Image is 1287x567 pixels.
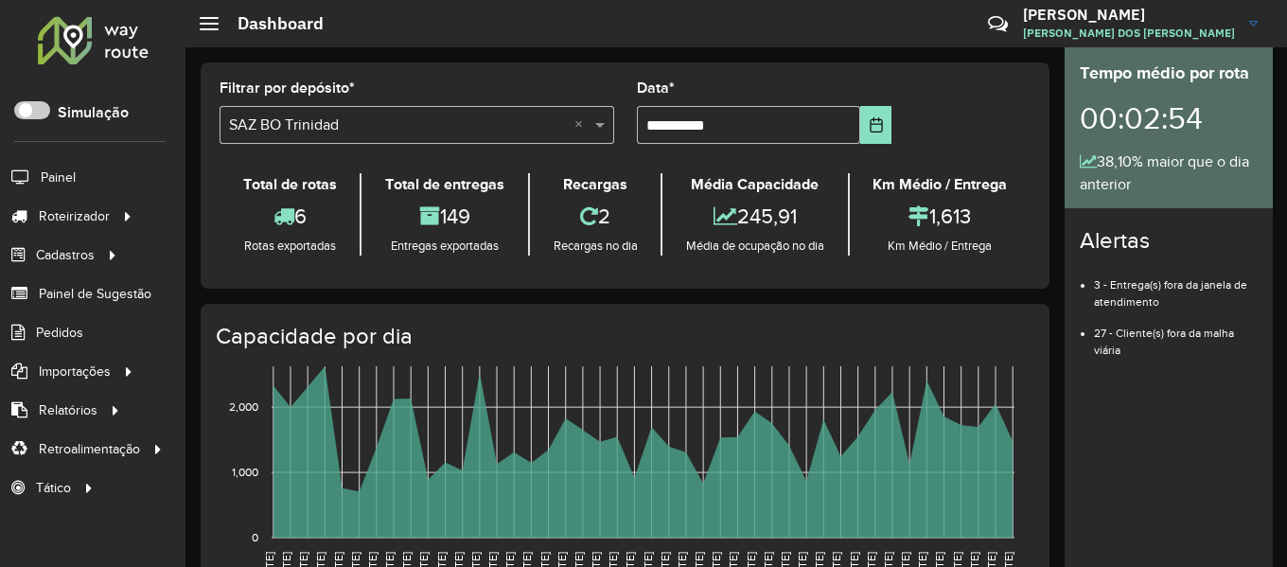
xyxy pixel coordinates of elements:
[366,196,522,237] div: 149
[667,196,842,237] div: 245,91
[667,173,842,196] div: Média Capacidade
[637,77,675,99] label: Data
[1080,151,1258,196] div: 38,10% maior que o dia anterior
[39,206,110,226] span: Roteirizador
[220,77,355,99] label: Filtrar por depósito
[855,173,1026,196] div: Km Médio / Entrega
[216,323,1031,350] h4: Capacidade por dia
[1080,227,1258,255] h4: Alertas
[1023,6,1235,24] h3: [PERSON_NAME]
[232,466,258,478] text: 1,000
[1080,61,1258,86] div: Tempo médio por rota
[1094,310,1258,359] li: 27 - Cliente(s) fora da malha viária
[58,101,129,124] label: Simulação
[366,237,522,256] div: Entregas exportadas
[1023,25,1235,42] span: [PERSON_NAME] DOS [PERSON_NAME]
[366,173,522,196] div: Total de entregas
[855,237,1026,256] div: Km Médio / Entrega
[535,196,656,237] div: 2
[574,114,591,136] span: Clear all
[535,173,656,196] div: Recargas
[39,400,97,420] span: Relatórios
[855,196,1026,237] div: 1,613
[535,237,656,256] div: Recargas no dia
[1080,86,1258,151] div: 00:02:54
[224,173,355,196] div: Total de rotas
[39,284,151,304] span: Painel de Sugestão
[224,196,355,237] div: 6
[1094,262,1258,310] li: 3 - Entrega(s) fora da janela de atendimento
[36,323,83,343] span: Pedidos
[667,237,842,256] div: Média de ocupação no dia
[39,439,140,459] span: Retroalimentação
[252,531,258,543] text: 0
[229,400,258,413] text: 2,000
[860,106,891,144] button: Choose Date
[224,237,355,256] div: Rotas exportadas
[219,13,324,34] h2: Dashboard
[36,478,71,498] span: Tático
[978,4,1018,44] a: Contato Rápido
[41,168,76,187] span: Painel
[36,245,95,265] span: Cadastros
[39,362,111,381] span: Importações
